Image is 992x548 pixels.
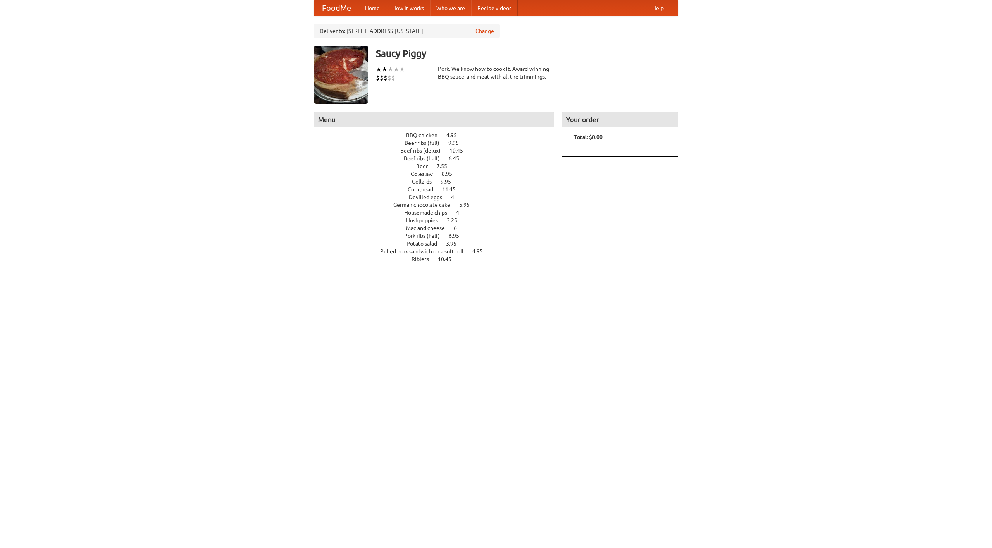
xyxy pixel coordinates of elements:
span: 4.95 [446,132,465,138]
a: Cornbread 11.45 [408,186,470,192]
li: $ [380,74,384,82]
a: Help [646,0,670,16]
a: FoodMe [314,0,359,16]
span: 4.95 [472,248,491,254]
li: ★ [376,65,382,74]
span: 8.95 [442,171,460,177]
span: 3.25 [447,217,465,223]
a: Devilled eggs 4 [409,194,468,200]
div: Pork. We know how to cook it. Award-winning BBQ sauce, and meat with all the trimmings. [438,65,554,81]
a: Mac and cheese 6 [406,225,471,231]
a: Potato salad 3.95 [406,241,471,247]
span: 6.95 [449,233,467,239]
span: 6.45 [449,155,467,161]
span: Collards [412,179,439,185]
span: German chocolate cake [393,202,458,208]
a: Home [359,0,386,16]
span: 6 [454,225,465,231]
span: 10.45 [449,148,471,154]
span: 7.55 [437,163,455,169]
span: BBQ chicken [406,132,445,138]
a: Hushpuppies 3.25 [406,217,472,223]
span: Devilled eggs [409,194,450,200]
li: $ [376,74,380,82]
a: Recipe videos [471,0,518,16]
li: ★ [382,65,387,74]
span: Pulled pork sandwich on a soft roll [380,248,471,254]
span: 10.45 [438,256,459,262]
span: Riblets [412,256,437,262]
h3: Saucy Piggy [376,46,678,61]
li: ★ [387,65,393,74]
span: Potato salad [406,241,445,247]
span: 9.95 [448,140,467,146]
a: German chocolate cake 5.95 [393,202,484,208]
h4: Your order [562,112,678,127]
a: Change [475,27,494,35]
a: BBQ chicken 4.95 [406,132,471,138]
span: Pork ribs (half) [404,233,448,239]
a: Collards 9.95 [412,179,465,185]
img: angular.jpg [314,46,368,104]
a: Riblets 10.45 [412,256,466,262]
div: Deliver to: [STREET_ADDRESS][US_STATE] [314,24,500,38]
a: Beer 7.55 [416,163,462,169]
span: Housemade chips [404,210,455,216]
span: 11.45 [442,186,463,192]
span: Coleslaw [411,171,441,177]
li: ★ [399,65,405,74]
a: Housemade chips 4 [404,210,474,216]
span: 4 [456,210,467,216]
span: 5.95 [459,202,477,208]
span: 3.95 [446,241,464,247]
a: Pork ribs (half) 6.95 [404,233,474,239]
a: How it works [386,0,430,16]
span: Beef ribs (half) [404,155,448,161]
a: Coleslaw 8.95 [411,171,467,177]
span: Beef ribs (delux) [400,148,448,154]
b: Total: $0.00 [574,134,603,140]
li: $ [391,74,395,82]
h4: Menu [314,112,554,127]
a: Beef ribs (full) 9.95 [405,140,473,146]
a: Pulled pork sandwich on a soft roll 4.95 [380,248,497,254]
span: Beef ribs (full) [405,140,447,146]
span: Mac and cheese [406,225,453,231]
span: 4 [451,194,462,200]
a: Who we are [430,0,471,16]
a: Beef ribs (delux) 10.45 [400,148,477,154]
span: 9.95 [441,179,459,185]
span: Hushpuppies [406,217,446,223]
span: Cornbread [408,186,441,192]
span: Beer [416,163,436,169]
a: Beef ribs (half) 6.45 [404,155,474,161]
li: ★ [393,65,399,74]
li: $ [384,74,387,82]
li: $ [387,74,391,82]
